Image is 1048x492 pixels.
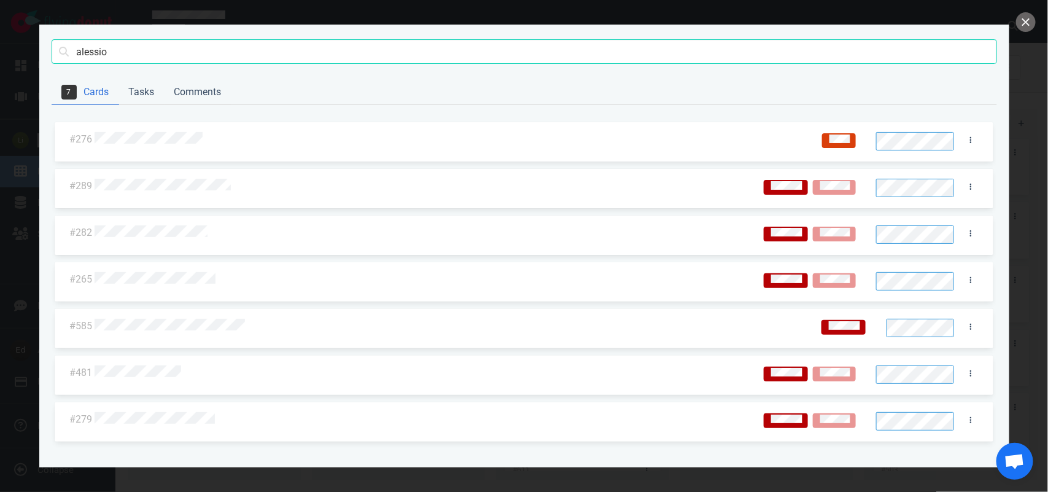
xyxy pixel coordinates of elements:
a: #279 [69,413,92,425]
a: Aprire la chat [996,443,1033,480]
a: #481 [69,367,92,378]
a: #265 [69,273,92,285]
button: close [1016,12,1036,32]
span: 7 [61,85,77,100]
input: Search cards, tasks, or comments with text or ids [52,39,997,64]
a: #282 [69,227,92,238]
a: Tasks [119,80,165,105]
a: #289 [69,180,92,192]
a: Comments [165,80,231,105]
a: #276 [69,133,92,145]
a: #585 [69,320,92,332]
a: Cards [52,80,119,105]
